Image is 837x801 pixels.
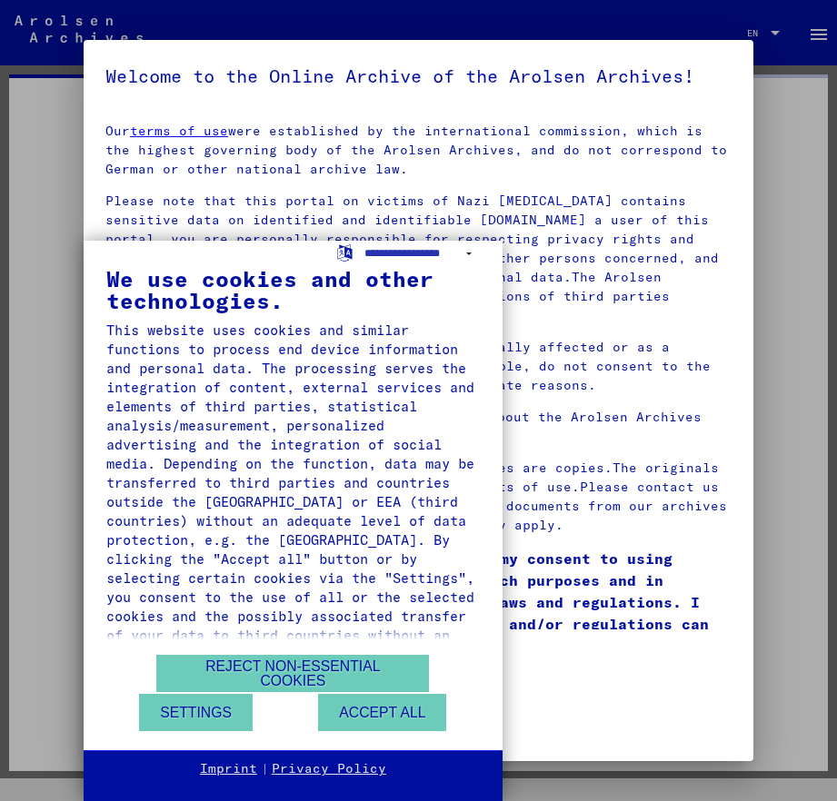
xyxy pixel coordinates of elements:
[272,760,386,778] a: Privacy Policy
[318,694,446,731] button: Accept all
[156,655,429,692] button: Reject non-essential cookies
[139,694,253,731] button: Settings
[106,268,480,311] div: We use cookies and other technologies.
[200,760,257,778] a: Imprint
[106,321,480,664] div: This website uses cookies and similar functions to process end device information and personal da...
